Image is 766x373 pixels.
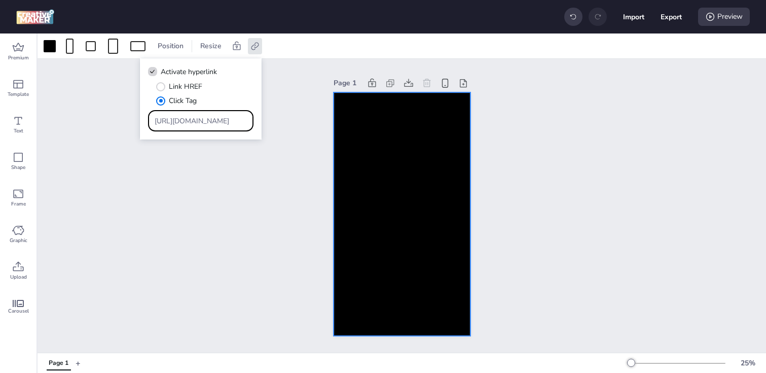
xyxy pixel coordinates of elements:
[10,273,27,281] span: Upload
[169,95,197,106] span: Click Tag
[8,54,29,62] span: Premium
[698,8,750,26] div: Preview
[14,127,23,135] span: Text
[661,6,682,27] button: Export
[16,9,54,24] img: logo Creative Maker
[76,354,81,372] button: +
[49,359,68,368] div: Page 1
[42,354,76,372] div: Tabs
[623,6,644,27] button: Import
[155,116,247,126] input: Type URL
[161,66,217,77] span: Activate hyperlink
[736,358,760,368] div: 25 %
[8,90,29,98] span: Template
[11,200,26,208] span: Frame
[169,81,202,92] span: Link HREF
[156,41,186,51] span: Position
[11,163,25,172] span: Shape
[10,236,27,245] span: Graphic
[334,78,361,88] div: Page 1
[8,307,29,315] span: Carousel
[198,41,224,51] span: Resize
